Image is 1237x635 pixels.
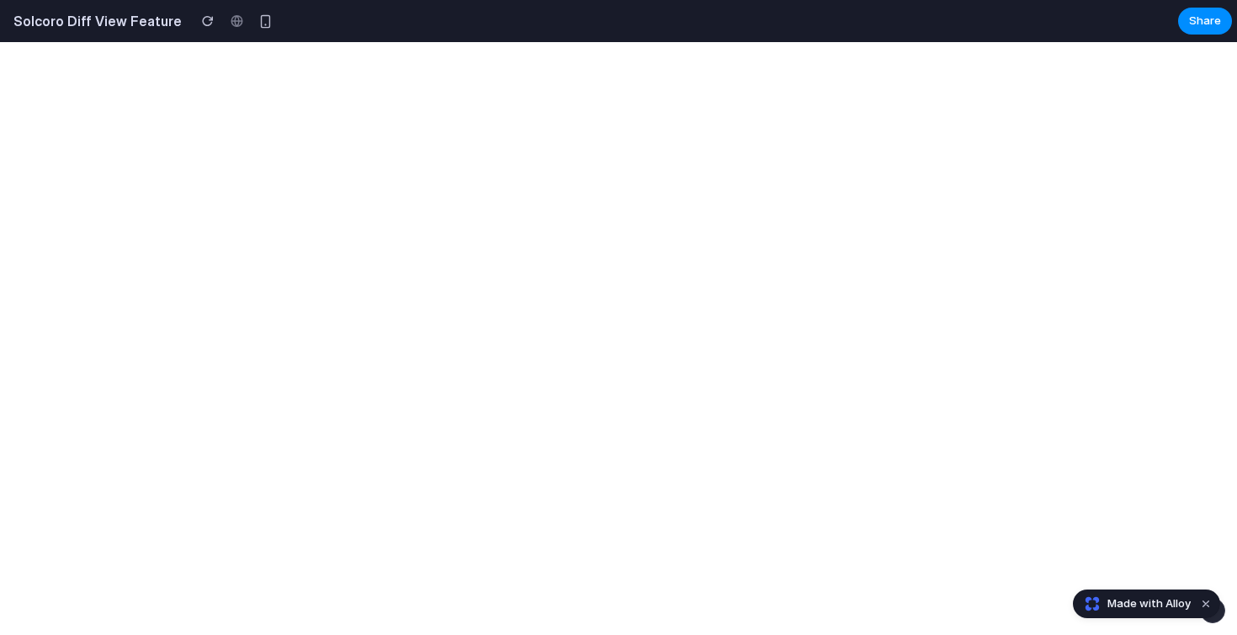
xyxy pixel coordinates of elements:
[1107,595,1191,612] span: Made with Alloy
[1196,594,1216,614] button: Dismiss watermark
[1178,8,1232,35] button: Share
[7,11,182,31] h2: Solcoro Diff View Feature
[1189,13,1221,29] span: Share
[1074,595,1192,612] a: Made with Alloy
